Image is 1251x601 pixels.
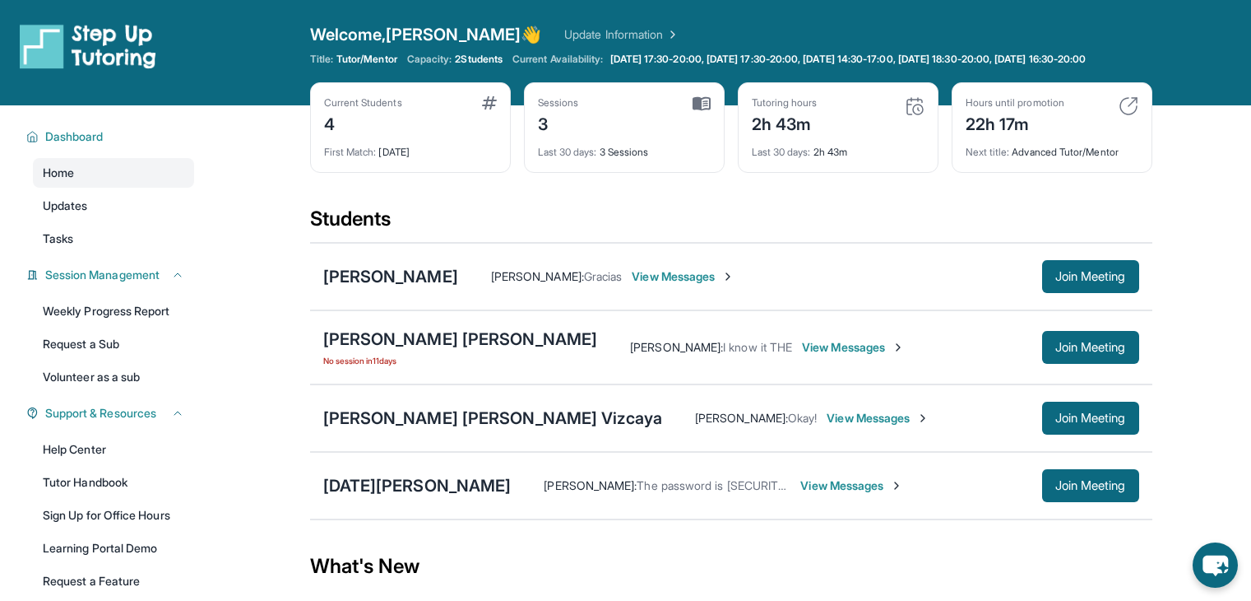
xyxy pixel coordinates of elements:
[1042,469,1139,502] button: Join Meeting
[1042,260,1139,293] button: Join Meeting
[33,158,194,188] a: Home
[324,96,402,109] div: Current Students
[1055,413,1126,423] span: Join Meeting
[33,362,194,392] a: Volunteer as a sub
[538,109,579,136] div: 3
[324,136,497,159] div: [DATE]
[610,53,1087,66] span: [DATE] 17:30-20:00, [DATE] 17:30-20:00, [DATE] 14:30-17:00, [DATE] 18:30-20:00, [DATE] 16:30-20:00
[538,96,579,109] div: Sessions
[1055,481,1126,491] span: Join Meeting
[630,340,723,354] span: [PERSON_NAME] :
[39,128,184,145] button: Dashboard
[966,96,1064,109] div: Hours until promotion
[752,136,924,159] div: 2h 43m
[538,146,597,158] span: Last 30 days :
[752,109,818,136] div: 2h 43m
[966,136,1138,159] div: Advanced Tutor/Mentor
[43,165,74,181] span: Home
[723,340,792,354] span: I know it THE
[482,96,497,109] img: card
[800,478,903,494] span: View Messages
[637,478,822,492] span: The password is [SECURITY_DATA]
[33,501,194,530] a: Sign Up for Office Hours
[1042,331,1139,364] button: Join Meeting
[43,231,73,247] span: Tasks
[693,96,711,111] img: card
[538,136,711,159] div: 3 Sessions
[966,146,1010,158] span: Next title :
[827,410,929,426] span: View Messages
[512,53,603,66] span: Current Availability:
[695,411,788,425] span: [PERSON_NAME] :
[324,146,377,158] span: First Match :
[632,268,734,285] span: View Messages
[20,23,156,69] img: logo
[892,341,905,354] img: Chevron-Right
[607,53,1090,66] a: [DATE] 17:30-20:00, [DATE] 17:30-20:00, [DATE] 14:30-17:00, [DATE] 18:30-20:00, [DATE] 16:30-20:00
[323,474,512,497] div: [DATE][PERSON_NAME]
[336,53,397,66] span: Tutor/Mentor
[544,478,637,492] span: [PERSON_NAME] :
[407,53,452,66] span: Capacity:
[45,267,160,283] span: Session Management
[323,265,458,288] div: [PERSON_NAME]
[323,407,663,430] div: [PERSON_NAME] [PERSON_NAME] Vizcaya
[324,109,402,136] div: 4
[323,354,598,367] span: No session in 11 days
[39,267,184,283] button: Session Management
[802,339,905,356] span: View Messages
[43,198,88,214] span: Updates
[491,269,584,283] span: [PERSON_NAME] :
[310,53,333,66] span: Title:
[663,26,679,43] img: Chevron Right
[788,411,817,425] span: Okay!
[890,479,903,492] img: Chevron-Right
[916,412,929,425] img: Chevron-Right
[45,405,156,422] span: Support & Resources
[584,269,623,283] span: Gracias
[33,224,194,254] a: Tasks
[1042,402,1139,435] button: Join Meeting
[966,109,1064,136] div: 22h 17m
[310,206,1152,242] div: Students
[39,405,184,422] button: Support & Resources
[564,26,679,43] a: Update Information
[752,146,811,158] span: Last 30 days :
[310,23,542,46] span: Welcome, [PERSON_NAME] 👋
[1193,543,1238,588] button: chat-button
[1055,342,1126,352] span: Join Meeting
[455,53,503,66] span: 2 Students
[905,96,924,116] img: card
[721,270,734,283] img: Chevron-Right
[1119,96,1138,116] img: card
[33,435,194,464] a: Help Center
[33,296,194,326] a: Weekly Progress Report
[752,96,818,109] div: Tutoring hours
[33,468,194,497] a: Tutor Handbook
[33,329,194,359] a: Request a Sub
[33,566,194,596] a: Request a Feature
[45,128,104,145] span: Dashboard
[323,328,598,351] div: [PERSON_NAME] [PERSON_NAME]
[33,191,194,221] a: Updates
[1055,272,1126,282] span: Join Meeting
[33,533,194,563] a: Learning Portal Demo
